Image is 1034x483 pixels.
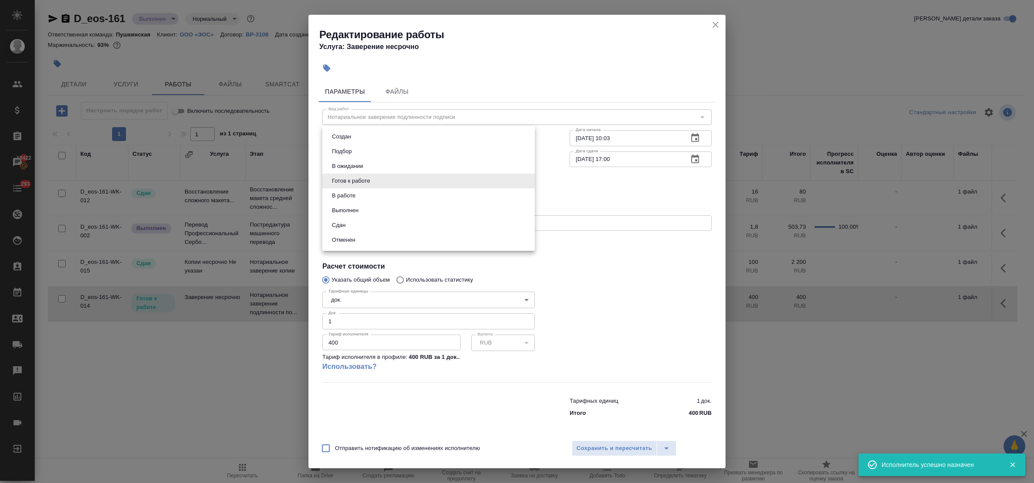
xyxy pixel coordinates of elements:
button: Закрыть [1004,461,1021,469]
button: Выполнен [329,206,361,215]
div: Исполнитель успешно назначен [882,460,996,469]
button: Создан [329,132,354,141]
button: Сдан [329,220,348,230]
button: Подбор [329,147,355,156]
button: В работе [329,191,358,200]
button: Готов к работе [329,176,373,186]
button: В ожидании [329,161,366,171]
button: Отменен [329,235,358,245]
